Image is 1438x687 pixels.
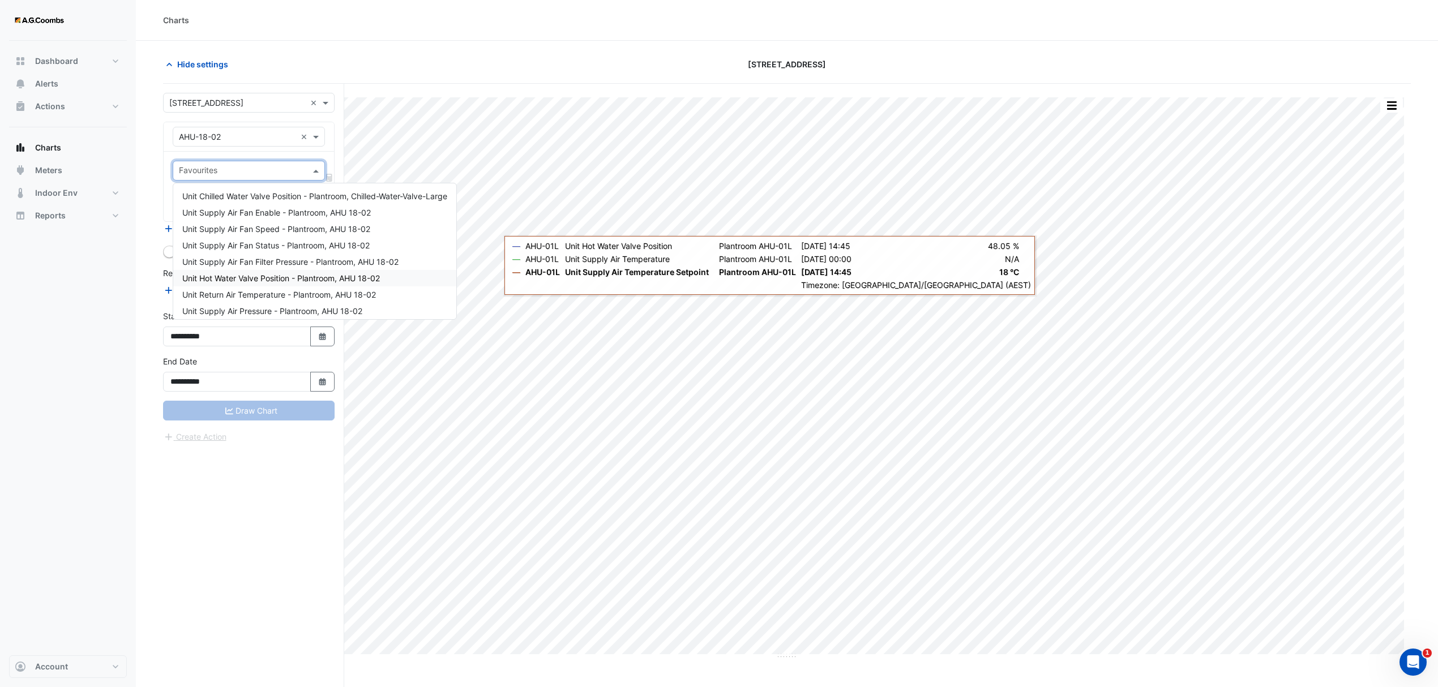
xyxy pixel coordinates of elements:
span: Reports [35,210,66,221]
span: Meters [35,165,62,176]
div: Options List [173,183,456,319]
span: Indoor Env [35,187,78,199]
button: Account [9,655,127,678]
button: Meters [9,159,127,182]
span: Unit Supply Air Fan Status - Plantroom, AHU 18-02 [182,241,370,250]
app-icon: Charts [15,142,26,153]
span: Charts [35,142,61,153]
app-icon: Alerts [15,78,26,89]
fa-icon: Select Date [318,377,328,387]
span: Account [35,661,68,672]
span: Alerts [35,78,58,89]
app-icon: Reports [15,210,26,221]
span: Unit Hot Water Valve Position - Plantroom, AHU 18-02 [182,273,380,283]
label: Start Date [163,310,201,322]
label: Reference Lines [163,267,222,279]
fa-icon: Select Date [318,332,328,341]
button: Charts [9,136,127,159]
span: Unit Supply Air Fan Speed - Plantroom, AHU 18-02 [182,224,370,234]
iframe: Intercom live chat [1400,649,1427,676]
app-icon: Dashboard [15,55,26,67]
div: Favourites [177,164,217,179]
app-icon: Meters [15,165,26,176]
app-escalated-ticket-create-button: Please correct errors first [163,431,227,440]
button: Add Equipment [163,222,232,235]
button: Actions [9,95,127,118]
span: Unit Return Air Temperature - Plantroom, AHU 18-02 [182,290,376,299]
span: 1 [1423,649,1432,658]
app-icon: Indoor Env [15,187,26,199]
span: [STREET_ADDRESS] [748,58,826,70]
span: Actions [35,101,65,112]
span: Unit Supply Air Fan Enable - Plantroom, AHU 18-02 [182,208,371,217]
img: Company Logo [14,9,65,32]
button: Reports [9,204,127,227]
span: Unit Chilled Water Valve Position - Plantroom, Chilled-Water-Valve-Large [182,191,447,201]
span: Clear [301,131,310,143]
span: Hide settings [177,58,228,70]
label: End Date [163,355,197,367]
app-icon: Actions [15,101,26,112]
button: Alerts [9,72,127,95]
button: Indoor Env [9,182,127,204]
button: More Options [1380,98,1403,113]
span: Unit Supply Air Fan Filter Pressure - Plantroom, AHU 18-02 [182,257,399,267]
span: Clear [310,97,320,109]
span: Unit Supply Air Pressure - Plantroom, AHU 18-02 [182,306,362,316]
span: Choose Function [324,173,335,182]
button: Dashboard [9,50,127,72]
button: Hide settings [163,54,236,74]
span: Dashboard [35,55,78,67]
div: Charts [163,14,189,26]
button: Add Reference Line [163,284,247,297]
